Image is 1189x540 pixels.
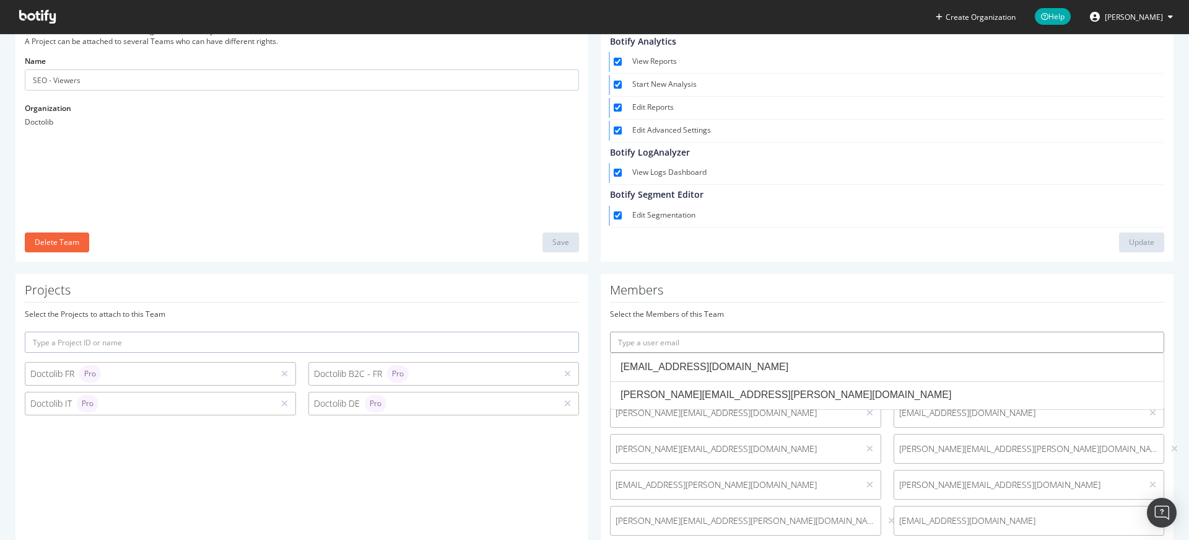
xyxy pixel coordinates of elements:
span: Pro [84,370,96,378]
div: [PERSON_NAME][EMAIL_ADDRESS][PERSON_NAME][DOMAIN_NAME] [621,388,1154,402]
div: brand label [365,395,386,412]
div: Doctolib IT [30,395,269,412]
label: Name [25,56,46,66]
h4: Botify Segment Editor [610,190,1159,199]
div: Doctolib B2C - FR [314,365,552,383]
input: Type a user email [610,332,1164,353]
label: Organization [25,103,71,113]
span: [EMAIL_ADDRESS][PERSON_NAME][DOMAIN_NAME] [616,479,854,491]
div: Doctolib DE [314,395,552,412]
div: Doctolib FR [30,365,269,383]
input: Type a Project ID or name [25,332,579,353]
label: Edit Segmentation [632,210,1159,222]
span: Pro [370,400,381,407]
button: Save [542,232,579,252]
input: Edit Reports [614,104,622,112]
span: Pro [392,370,404,378]
span: [PERSON_NAME][EMAIL_ADDRESS][DOMAIN_NAME] [616,407,854,419]
div: brand label [77,395,98,412]
input: View Reports [614,58,622,66]
span: [EMAIL_ADDRESS][DOMAIN_NAME] [899,515,1138,527]
div: Doctolib [25,117,579,127]
h4: Botify LogAnalyzer [610,148,1159,157]
label: Edit Reports [632,102,1159,114]
button: [PERSON_NAME] [1080,7,1183,27]
span: [PERSON_NAME][EMAIL_ADDRESS][PERSON_NAME][DOMAIN_NAME] [899,443,1159,455]
button: Create Organization [935,11,1016,23]
label: View Logs Dashboard [632,167,1159,179]
div: Update [1129,237,1154,247]
input: Start New Analysis [614,81,622,89]
div: Save [552,237,569,247]
div: [EMAIL_ADDRESS][DOMAIN_NAME] [621,360,1154,374]
input: Edit Advanced Settings [614,126,622,135]
span: [PERSON_NAME][EMAIL_ADDRESS][DOMAIN_NAME] [616,443,854,455]
button: Delete Team [25,232,89,252]
label: View Reports [632,56,1159,68]
div: brand label [387,365,409,383]
div: Open Intercom Messenger [1147,498,1177,528]
input: View Logs Dashboard [614,169,622,177]
h1: Members [610,283,1164,303]
h1: Projects [25,283,579,303]
span: Thibaud Collignon [1105,12,1163,22]
div: Delete Team [35,237,79,247]
label: Start New Analysis [632,79,1159,91]
span: [PERSON_NAME][EMAIL_ADDRESS][DOMAIN_NAME] [899,479,1138,491]
div: Select the Projects to attach to this Team [25,309,579,319]
input: Edit Segmentation [614,211,622,219]
button: Update [1119,232,1164,252]
h4: Botify Analytics [610,37,1159,46]
span: [PERSON_NAME][EMAIL_ADDRESS][PERSON_NAME][DOMAIN_NAME] [616,515,876,527]
input: Name [25,69,579,91]
span: [EMAIL_ADDRESS][DOMAIN_NAME] [899,407,1138,419]
span: Help [1035,8,1071,25]
span: Pro [82,400,94,407]
div: Select the Members of this Team [610,309,1164,319]
label: Edit Advanced Settings [632,125,1159,137]
div: brand label [79,365,101,383]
